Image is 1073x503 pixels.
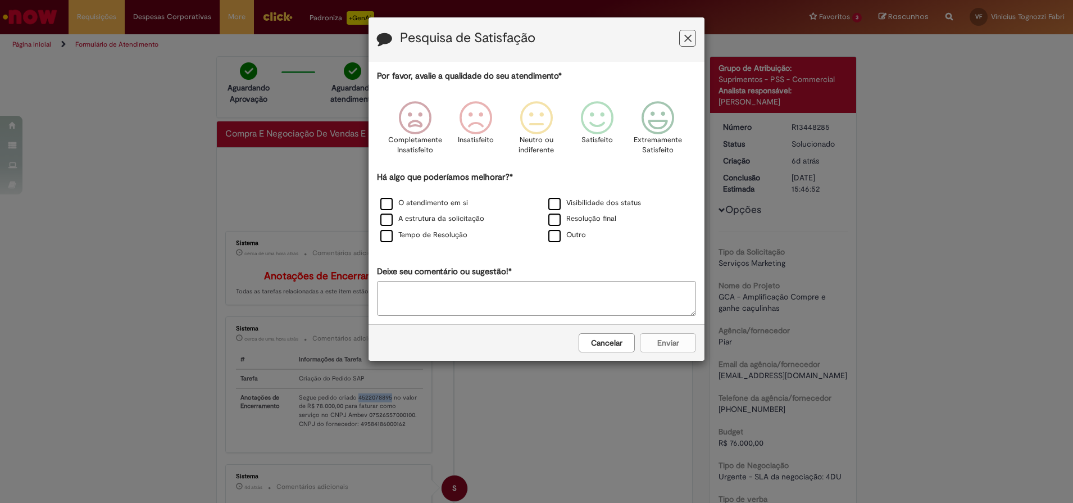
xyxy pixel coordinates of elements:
label: Tempo de Resolução [380,230,467,241]
label: O atendimento em si [380,198,468,209]
p: Completamente Insatisfeito [388,135,442,156]
label: Resolução final [548,214,616,224]
button: Cancelar [579,333,635,352]
div: Insatisfeito [447,93,504,170]
label: Outro [548,230,586,241]
div: Extremamente Satisfeito [629,93,686,170]
p: Satisfeito [581,135,613,146]
p: Neutro ou indiferente [516,135,557,156]
div: Há algo que poderíamos melhorar?* [377,171,696,244]
div: Satisfeito [569,93,626,170]
label: Visibilidade dos status [548,198,641,209]
div: Neutro ou indiferente [508,93,565,170]
label: A estrutura da solicitação [380,214,484,224]
label: Pesquisa de Satisfação [400,31,535,46]
div: Completamente Insatisfeito [386,93,443,170]
label: Deixe seu comentário ou sugestão!* [377,266,512,278]
label: Por favor, avalie a qualidade do seu atendimento* [377,70,562,82]
p: Extremamente Satisfeito [634,135,682,156]
p: Insatisfeito [458,135,494,146]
